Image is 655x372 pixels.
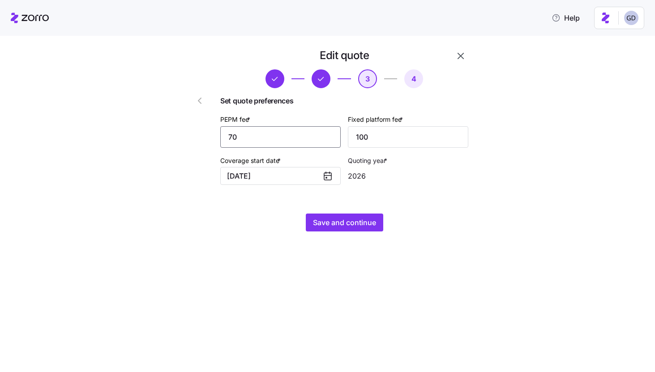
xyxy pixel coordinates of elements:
[358,69,377,88] button: 3
[348,156,389,166] label: Quoting year
[306,214,383,231] button: Save and continue
[220,156,283,166] label: Coverage start date
[348,126,468,148] input: Fixed platform fee $
[348,115,405,124] label: Fixed platform fee
[220,167,341,185] button: [DATE]
[220,126,341,148] input: PEPM $
[624,11,638,25] img: 68a7f73c8a3f673b81c40441e24bb121
[313,217,376,228] span: Save and continue
[320,48,369,62] h1: Edit quote
[220,115,252,124] label: PEPM fee
[404,69,423,88] button: 4
[552,13,580,23] span: Help
[544,9,587,27] button: Help
[220,95,468,107] span: Set quote preferences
